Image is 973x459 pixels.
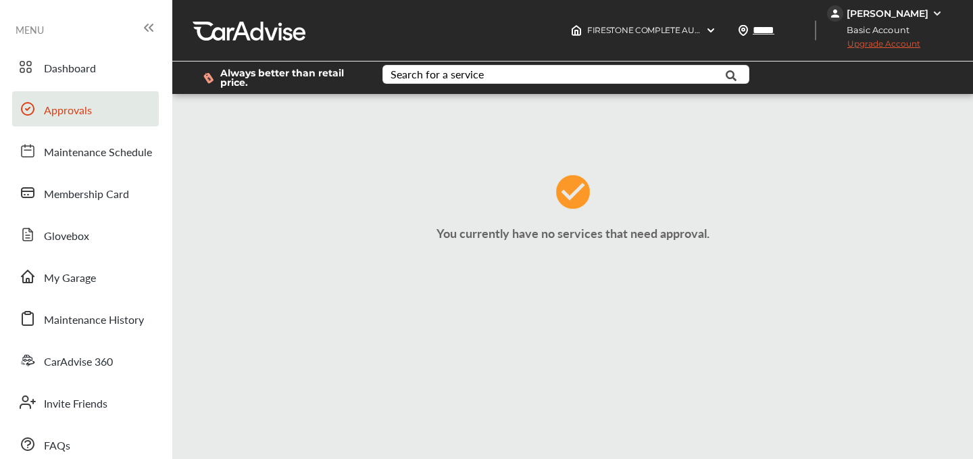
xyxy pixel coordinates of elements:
[827,39,920,55] span: Upgrade Account
[44,186,129,203] span: Membership Card
[12,133,159,168] a: Maintenance Schedule
[12,385,159,420] a: Invite Friends
[44,270,96,287] span: My Garage
[827,5,843,22] img: jVpblrzwTbfkPYzPPzSLxeg0AAAAASUVORK5CYII=
[220,68,361,87] span: Always better than retail price.
[12,343,159,378] a: CarAdvise 360
[815,20,816,41] img: header-divider.bc55588e.svg
[44,228,89,245] span: Glovebox
[44,437,70,455] span: FAQs
[44,312,144,329] span: Maintenance History
[44,60,96,78] span: Dashboard
[847,7,928,20] div: [PERSON_NAME]
[12,49,159,84] a: Dashboard
[571,25,582,36] img: header-home-logo.8d720a4f.svg
[391,69,484,80] div: Search for a service
[44,102,92,120] span: Approvals
[12,301,159,336] a: Maintenance History
[12,217,159,252] a: Glovebox
[16,24,44,35] span: MENU
[705,25,716,36] img: header-down-arrow.9dd2ce7d.svg
[44,144,152,162] span: Maintenance Schedule
[932,8,943,19] img: WGsFRI8htEPBVLJbROoPRyZpYNWhNONpIPPETTm6eUC0GeLEiAAAAAElFTkSuQmCC
[12,175,159,210] a: Membership Card
[738,25,749,36] img: location_vector.a44bc228.svg
[203,72,214,84] img: dollor_label_vector.a70140d1.svg
[12,91,159,126] a: Approvals
[44,395,107,413] span: Invite Friends
[828,23,920,37] span: Basic Account
[176,224,970,241] p: You currently have no services that need approval.
[44,354,113,371] span: CarAdvise 360
[12,259,159,294] a: My Garage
